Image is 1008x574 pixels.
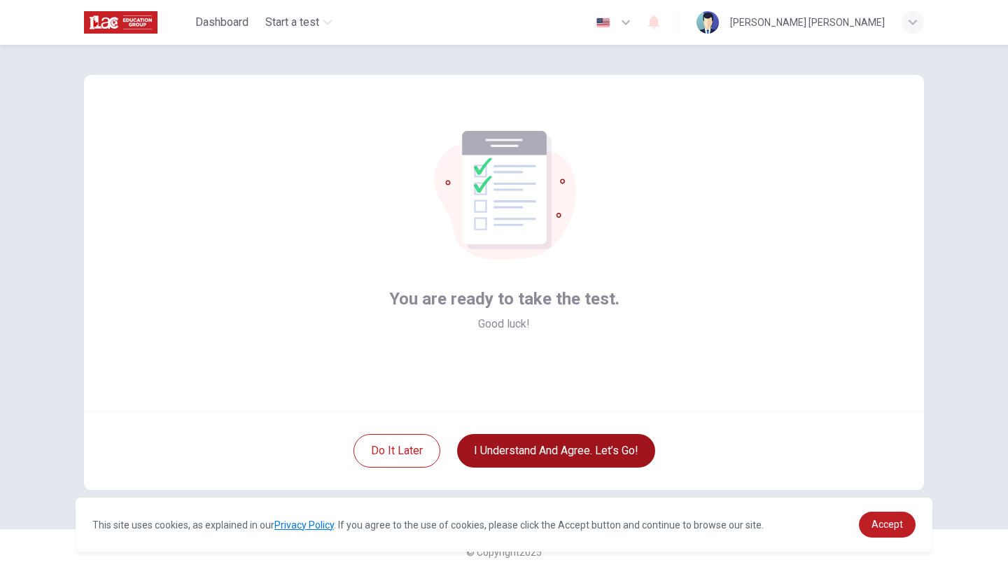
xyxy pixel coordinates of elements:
div: cookieconsent [76,498,932,552]
button: Dashboard [190,10,254,35]
span: Start a test [265,14,319,31]
button: I understand and agree. Let’s go! [457,434,655,468]
img: Profile picture [696,11,719,34]
img: ILAC logo [84,8,157,36]
img: en [594,17,612,28]
a: ILAC logo [84,8,190,36]
span: This site uses cookies, as explained in our . If you agree to the use of cookies, please click th... [92,519,764,531]
span: You are ready to take the test. [389,288,619,310]
span: Good luck! [478,316,530,332]
div: [PERSON_NAME] [PERSON_NAME] [730,14,885,31]
a: dismiss cookie message [859,512,916,538]
span: Accept [871,519,903,530]
button: Do it later [353,434,440,468]
button: Start a test [260,10,337,35]
span: © Copyright 2025 [466,547,542,558]
a: Privacy Policy [274,519,334,531]
span: Dashboard [195,14,248,31]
